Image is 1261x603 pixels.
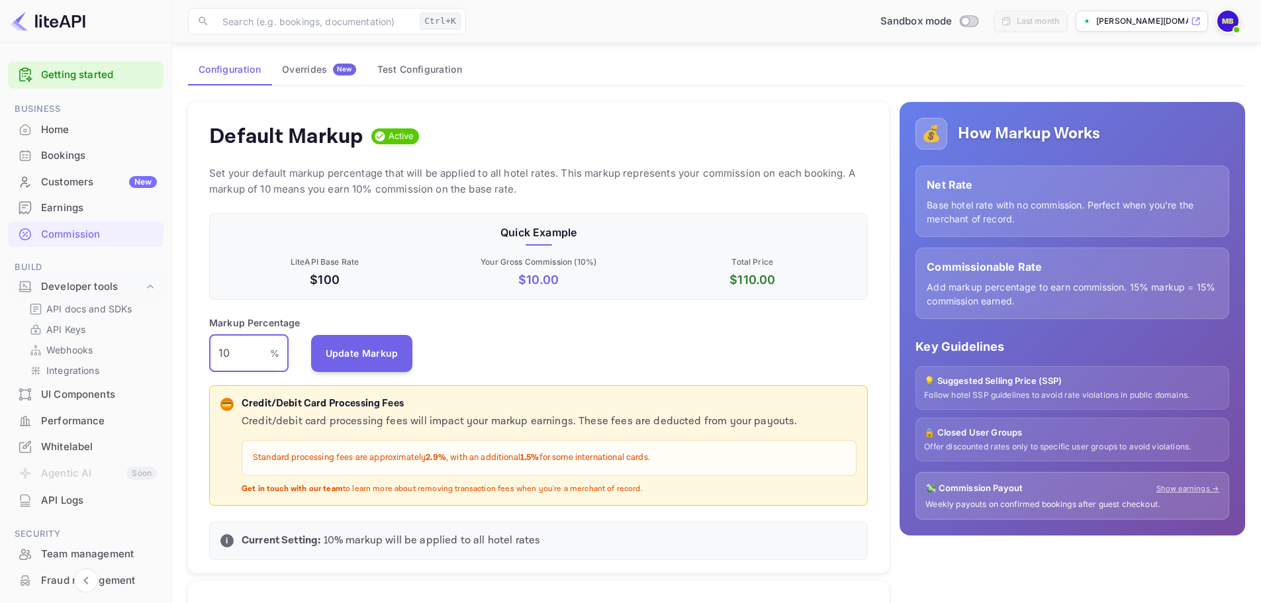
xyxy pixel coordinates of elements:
strong: 2.9% [426,452,446,463]
div: Team management [8,541,163,567]
a: Webhooks [29,343,153,357]
div: Commission [41,227,157,242]
p: Follow hotel SSP guidelines to avoid rate violations in public domains. [924,390,1221,401]
strong: Get in touch with our team [242,484,343,494]
a: Show earnings → [1156,483,1219,494]
div: UI Components [8,382,163,408]
div: Earnings [41,201,157,216]
p: 💰 [921,122,941,146]
a: CustomersNew [8,169,163,194]
strong: Current Setting: [242,533,320,547]
a: Integrations [29,363,153,377]
p: 💳 [222,398,232,410]
a: Whitelabel [8,434,163,459]
a: Team management [8,541,163,566]
div: Last month [1017,15,1060,27]
p: LiteAPI Base Rate [220,256,429,268]
p: Credit/debit card processing fees will impact your markup earnings. These fees are deducted from ... [242,414,857,430]
div: Whitelabel [8,434,163,460]
p: Offer discounted rates only to specific user groups to avoid violations. [924,441,1221,453]
img: Mike Bradway [1217,11,1238,32]
div: Developer tools [8,275,163,299]
p: Integrations [46,363,99,377]
div: UI Components [41,387,157,402]
div: New [129,176,157,188]
img: LiteAPI logo [11,11,85,32]
div: Performance [8,408,163,434]
button: Collapse navigation [74,569,98,592]
p: Key Guidelines [915,338,1229,355]
div: Team management [41,547,157,562]
p: 10 % markup will be applied to all hotel rates [242,533,857,549]
button: Configuration [188,54,271,85]
div: Bookings [8,143,163,169]
p: Webhooks [46,343,93,357]
p: 💸 Commission Payout [925,482,1023,495]
div: Commission [8,222,163,248]
div: Fraud management [41,573,157,588]
div: Whitelabel [41,440,157,455]
div: CustomersNew [8,169,163,195]
div: Webhooks [24,340,158,359]
div: Developer tools [41,279,144,295]
div: Earnings [8,195,163,221]
p: % [270,346,279,360]
p: Markup Percentage [209,316,301,330]
div: Overrides [282,64,356,75]
input: Search (e.g. bookings, documentation) [214,8,414,34]
a: Performance [8,408,163,433]
a: Home [8,117,163,142]
a: API Keys [29,322,153,336]
p: 🔒 Closed User Groups [924,426,1221,440]
span: Security [8,527,163,541]
div: Integrations [24,361,158,380]
strong: 1.5% [520,452,539,463]
div: Home [41,122,157,138]
div: API docs and SDKs [24,299,158,318]
a: API docs and SDKs [29,302,153,316]
span: New [333,65,356,73]
p: $ 10.00 [434,271,643,289]
div: API Logs [8,488,163,514]
p: Set your default markup percentage that will be applied to all hotel rates. This markup represent... [209,165,868,197]
span: Sandbox mode [880,14,953,29]
p: [PERSON_NAME][DOMAIN_NAME][PERSON_NAME]... [1096,15,1188,27]
p: $ 110.00 [648,271,857,289]
a: Earnings [8,195,163,220]
p: Quick Example [220,224,857,240]
p: Base hotel rate with no commission. Perfect when you're the merchant of record. [927,198,1218,226]
a: Getting started [41,68,157,83]
div: Switch to Production mode [875,14,983,29]
input: 0 [209,335,270,372]
button: Update Markup [311,335,413,372]
h5: How Markup Works [958,123,1100,144]
div: Performance [41,414,157,429]
span: Business [8,102,163,116]
p: Credit/Debit Card Processing Fees [242,396,857,412]
span: Active [383,130,420,143]
p: Total Price [648,256,857,268]
div: Customers [41,175,157,190]
p: API docs and SDKs [46,302,132,316]
p: Weekly payouts on confirmed bookings after guest checkout. [925,499,1219,510]
p: i [226,535,228,547]
p: API Keys [46,322,85,336]
p: $100 [220,271,429,289]
div: Home [8,117,163,143]
div: Ctrl+K [420,13,461,30]
p: Add markup percentage to earn commission. 15% markup = 15% commission earned. [927,280,1218,308]
div: Getting started [8,62,163,89]
a: API Logs [8,488,163,512]
div: Fraud management [8,568,163,594]
p: 💡 Suggested Selling Price (SSP) [924,375,1221,388]
p: Standard processing fees are approximately , with an additional for some international cards. [253,451,845,465]
a: Fraud management [8,568,163,592]
a: Commission [8,222,163,246]
a: UI Components [8,382,163,406]
p: to learn more about removing transaction fees when you're a merchant of record. [242,484,857,495]
div: Bookings [41,148,157,163]
div: API Keys [24,320,158,339]
h4: Default Markup [209,123,363,150]
a: Bookings [8,143,163,167]
span: Build [8,260,163,275]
